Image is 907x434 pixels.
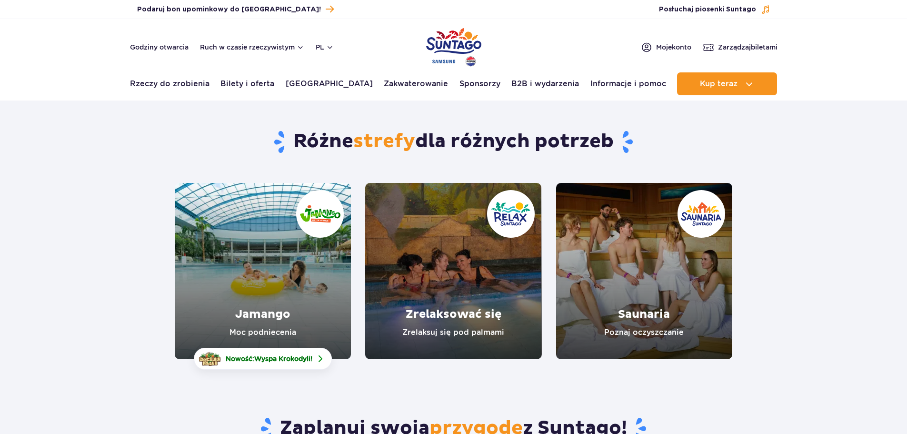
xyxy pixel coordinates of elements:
button: pl [316,42,334,52]
font: dla różnych potrzeb [415,130,614,153]
font: Rzeczy do zrobienia [130,79,209,88]
font: strefy [353,130,415,153]
a: Park Polski [426,24,481,68]
a: B2B i wydarzenia [511,72,579,95]
font: Bilety i oferta [220,79,274,88]
button: Ruch w czasie rzeczywistym [200,43,304,51]
a: Zakwaterowanie [384,72,448,95]
a: Podaruj bon upominkowy do [GEOGRAPHIC_DATA]! [137,3,334,16]
font: Nowość: [226,355,254,363]
a: Saunaria [556,183,732,359]
font: pl [316,43,324,51]
a: Rzeczy do zrobienia [130,72,209,95]
font: Sponsorzy [459,79,500,88]
font: Wyspa Krokodyli [254,355,310,363]
font: Moje [656,43,672,51]
font: Ruch w czasie rzeczywistym [200,43,295,51]
a: [GEOGRAPHIC_DATA] [286,72,373,95]
font: Godziny otwarcia [130,43,189,51]
font: ! [310,355,312,363]
font: Informacje i pomoc [590,79,666,88]
font: [GEOGRAPHIC_DATA] [286,79,373,88]
a: Mojekonto [641,41,691,53]
font: Posłuchaj piosenki Suntago [659,6,756,13]
font: B2B i wydarzenia [511,79,579,88]
a: Sponsorzy [459,72,500,95]
a: Godziny otwarcia [130,42,189,52]
font: Zarządzaj [718,43,751,51]
font: biletami [751,43,777,51]
font: Różne [293,130,353,153]
a: Jamango [175,183,351,359]
button: Kup teraz [677,72,777,95]
font: konto [672,43,691,51]
a: Informacje i pomoc [590,72,666,95]
font: Zakwaterowanie [384,79,448,88]
a: Nowość:Wyspa Krokodyli! [194,348,332,370]
button: Posłuchaj piosenki Suntago [659,5,770,14]
a: Bilety i oferta [220,72,274,95]
font: Podaruj bon upominkowy do [GEOGRAPHIC_DATA]! [137,6,321,13]
a: Zrelaksować się [365,183,541,359]
a: Zarządzajbiletami [703,41,777,53]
